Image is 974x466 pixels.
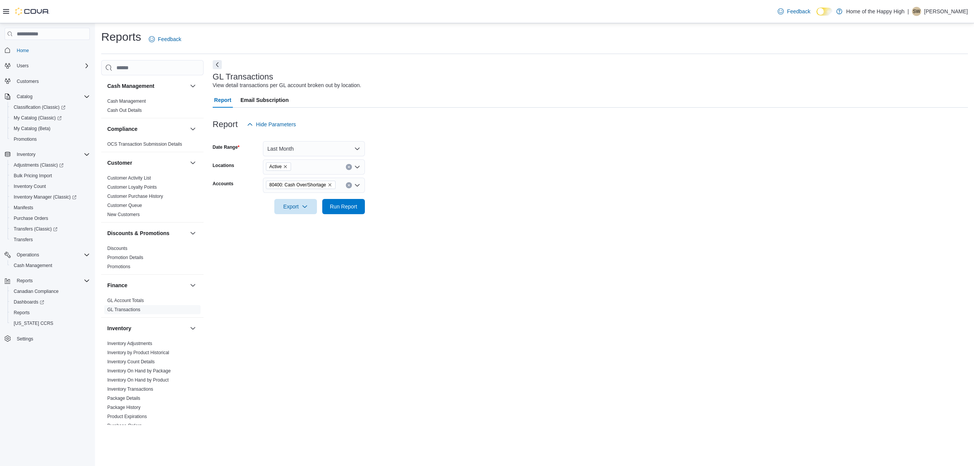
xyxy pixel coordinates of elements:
a: GL Account Totals [107,298,144,303]
button: Promotions [8,134,93,145]
p: Home of the Happy High [846,7,904,16]
a: Cash Management [107,99,146,104]
div: Cash Management [101,97,204,118]
span: Promotion Details [107,254,143,261]
button: Manifests [8,202,93,213]
a: Customers [14,77,42,86]
button: Clear input [346,182,352,188]
a: Feedback [146,32,184,47]
a: Inventory Count Details [107,359,155,364]
span: Promotions [14,136,37,142]
span: Reports [11,308,90,317]
span: Canadian Compliance [14,288,59,294]
span: Transfers [11,235,90,244]
button: Operations [14,250,42,259]
span: My Catalog (Classic) [11,113,90,122]
button: Purchase Orders [8,213,93,224]
span: Inventory Manager (Classic) [11,192,90,202]
span: Manifests [11,203,90,212]
p: | [907,7,909,16]
span: Cash Management [107,98,146,104]
span: Feedback [158,35,181,43]
button: Hide Parameters [244,117,299,132]
span: Settings [17,336,33,342]
button: Customer [107,159,187,167]
span: Classification (Classic) [11,103,90,112]
a: OCS Transaction Submission Details [107,142,182,147]
span: Home [17,48,29,54]
a: Classification (Classic) [11,103,68,112]
button: Compliance [107,125,187,133]
a: Inventory Transactions [107,386,153,392]
div: Spencer Warriner [912,7,921,16]
button: Reports [8,307,93,318]
span: Cash Management [14,262,52,269]
span: My Catalog (Beta) [11,124,90,133]
span: Home [14,45,90,55]
span: Hide Parameters [256,121,296,128]
span: Customer Purchase History [107,193,163,199]
span: Reports [14,276,90,285]
a: Manifests [11,203,36,212]
span: Feedback [787,8,810,15]
a: Classification (Classic) [8,102,93,113]
a: My Catalog (Beta) [11,124,54,133]
button: Finance [107,282,187,289]
a: [US_STATE] CCRS [11,319,56,328]
span: Purchase Orders [107,423,142,429]
a: Customer Queue [107,203,142,208]
span: 80400: Cash Over/Shortage [269,181,326,189]
button: Remove Active from selection in this group [283,164,288,169]
a: Adjustments (Classic) [8,160,93,170]
button: Operations [2,250,93,260]
a: Adjustments (Classic) [11,161,67,170]
h3: Inventory [107,324,131,332]
span: Washington CCRS [11,319,90,328]
a: Home [14,46,32,55]
span: SW [913,7,920,16]
span: Reports [14,310,30,316]
a: Purchase Orders [11,214,51,223]
span: Classification (Classic) [14,104,65,110]
button: Home [2,45,93,56]
span: New Customers [107,212,140,218]
a: GL Transactions [107,307,140,312]
span: Canadian Compliance [11,287,90,296]
div: Finance [101,296,204,317]
span: Inventory Manager (Classic) [14,194,76,200]
button: Cash Management [8,260,93,271]
span: Inventory Count Details [107,359,155,365]
span: Bulk Pricing Import [14,173,52,179]
span: Transfers [14,237,33,243]
span: Catalog [17,94,32,100]
span: Bulk Pricing Import [11,171,90,180]
span: Dashboards [14,299,44,305]
button: Customers [2,76,93,87]
span: Inventory [17,151,35,157]
a: Product Expirations [107,414,147,419]
span: Operations [17,252,39,258]
span: Export [279,199,312,214]
a: Settings [14,334,36,344]
span: Inventory Adjustments [107,340,152,347]
div: Discounts & Promotions [101,244,204,274]
span: Adjustments (Classic) [11,161,90,170]
a: Dashboards [8,297,93,307]
button: Next [213,60,222,69]
h3: Report [213,120,238,129]
a: Inventory by Product Historical [107,350,169,355]
span: Inventory On Hand by Package [107,368,171,374]
span: Purchase Orders [11,214,90,223]
span: My Catalog (Classic) [14,115,62,121]
a: Promotion Details [107,255,143,260]
button: My Catalog (Beta) [8,123,93,134]
button: Inventory Count [8,181,93,192]
a: Package Details [107,396,140,401]
a: Bulk Pricing Import [11,171,55,180]
button: Settings [2,333,93,344]
img: Cova [15,8,49,15]
a: Inventory On Hand by Product [107,377,169,383]
button: [US_STATE] CCRS [8,318,93,329]
button: Export [274,199,317,214]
